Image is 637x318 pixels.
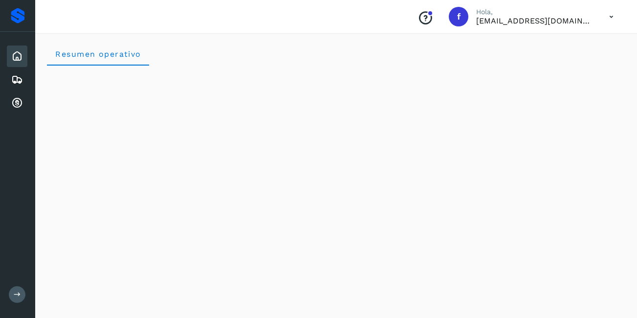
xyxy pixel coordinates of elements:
[7,92,27,114] div: Cuentas por cobrar
[7,69,27,91] div: Embarques
[476,16,593,25] p: facturacion@protransport.com.mx
[476,8,593,16] p: Hola,
[7,45,27,67] div: Inicio
[55,49,141,59] span: Resumen operativo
